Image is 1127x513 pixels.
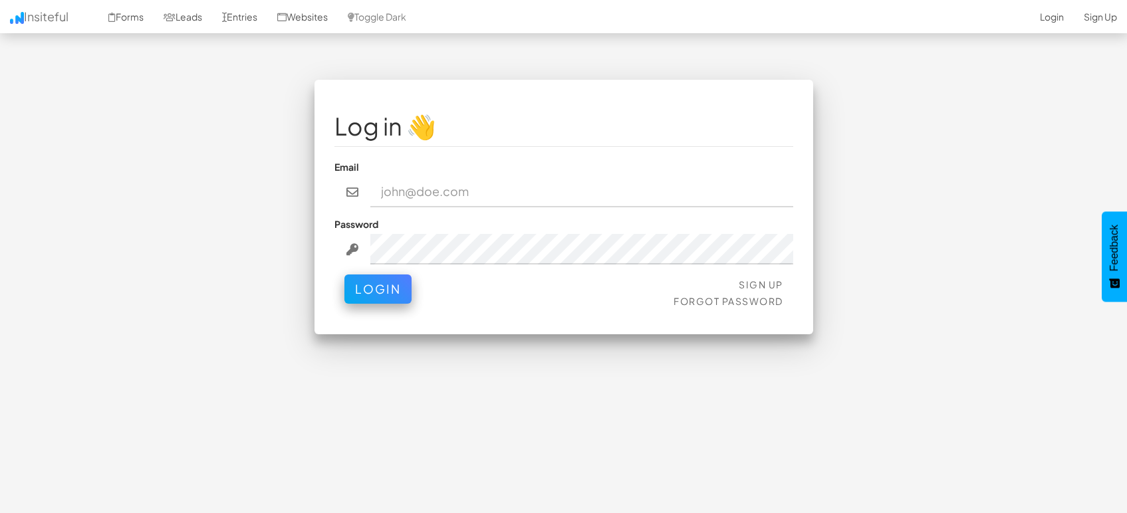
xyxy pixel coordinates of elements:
button: Feedback - Show survey [1102,211,1127,302]
label: Password [334,217,378,231]
label: Email [334,160,359,173]
a: Sign Up [739,278,783,290]
h1: Log in 👋 [334,113,793,140]
input: john@doe.com [370,177,793,207]
a: Forgot Password [674,295,783,307]
button: Login [344,274,412,304]
span: Feedback [1108,225,1120,271]
img: icon.png [10,12,24,24]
